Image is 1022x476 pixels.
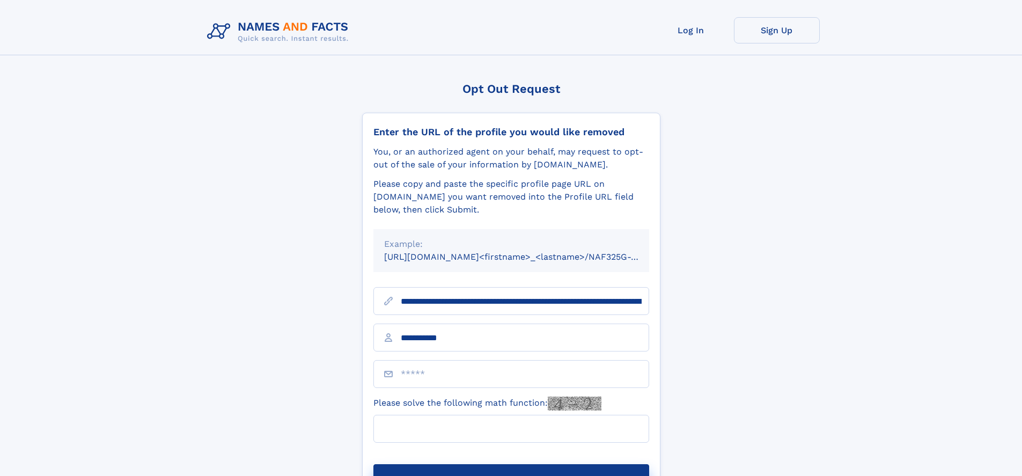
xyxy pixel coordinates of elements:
small: [URL][DOMAIN_NAME]<firstname>_<lastname>/NAF325G-xxxxxxxx [384,252,670,262]
div: You, or an authorized agent on your behalf, may request to opt-out of the sale of your informatio... [373,145,649,171]
label: Please solve the following math function: [373,397,601,411]
div: Opt Out Request [362,82,660,96]
a: Log In [648,17,734,43]
div: Enter the URL of the profile you would like removed [373,126,649,138]
div: Please copy and paste the specific profile page URL on [DOMAIN_NAME] you want removed into the Pr... [373,178,649,216]
div: Example: [384,238,638,251]
a: Sign Up [734,17,820,43]
img: Logo Names and Facts [203,17,357,46]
